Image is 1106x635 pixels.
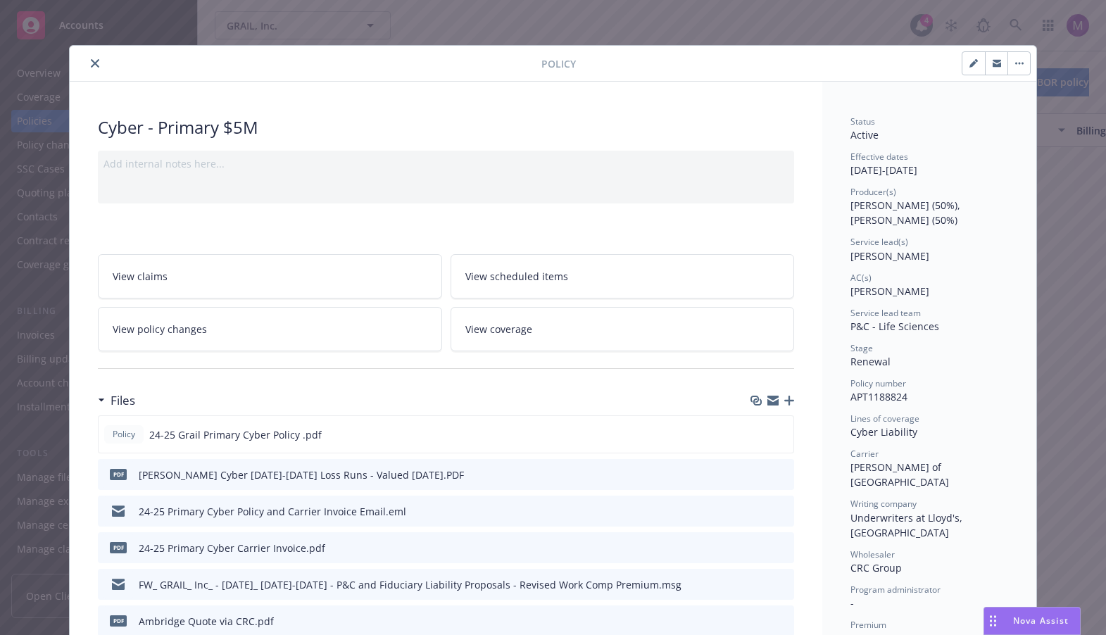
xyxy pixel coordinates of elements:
[850,151,908,163] span: Effective dates
[984,607,1081,635] button: Nova Assist
[139,504,406,519] div: 24-25 Primary Cyber Policy and Carrier Invoice Email.eml
[753,577,765,592] button: download file
[139,577,681,592] div: FW_ GRAIL_ Inc_ - [DATE]_ [DATE]-[DATE] - P&C and Fiduciary Liability Proposals - Revised Work Co...
[139,541,325,555] div: 24-25 Primary Cyber Carrier Invoice.pdf
[776,541,788,555] button: preview file
[541,56,576,71] span: Policy
[850,596,854,610] span: -
[110,428,138,441] span: Policy
[850,561,902,574] span: CRC Group
[753,504,765,519] button: download file
[465,269,568,284] span: View scheduled items
[776,614,788,629] button: preview file
[451,307,795,351] a: View coverage
[776,467,788,482] button: preview file
[110,542,127,553] span: pdf
[753,427,764,442] button: download file
[850,448,879,460] span: Carrier
[98,115,794,139] div: Cyber - Primary $5M
[850,413,919,425] span: Lines of coverage
[113,269,168,284] span: View claims
[110,469,127,479] span: PDF
[98,391,135,410] div: Files
[850,498,917,510] span: Writing company
[850,284,929,298] span: [PERSON_NAME]
[984,608,1002,634] div: Drag to move
[850,151,1008,177] div: [DATE] - [DATE]
[850,584,941,596] span: Program administrator
[98,254,442,298] a: View claims
[850,390,907,403] span: APT1188824
[850,272,872,284] span: AC(s)
[850,425,917,439] span: Cyber Liability
[753,614,765,629] button: download file
[850,377,906,389] span: Policy number
[850,548,895,560] span: Wholesaler
[753,467,765,482] button: download file
[850,199,963,227] span: [PERSON_NAME] (50%), [PERSON_NAME] (50%)
[451,254,795,298] a: View scheduled items
[139,614,274,629] div: Ambridge Quote via CRC.pdf
[775,427,788,442] button: preview file
[776,577,788,592] button: preview file
[850,511,965,539] span: Underwriters at Lloyd's, [GEOGRAPHIC_DATA]
[850,236,908,248] span: Service lead(s)
[850,128,879,142] span: Active
[465,322,532,337] span: View coverage
[110,615,127,626] span: pdf
[850,307,921,319] span: Service lead team
[850,342,873,354] span: Stage
[149,427,322,442] span: 24-25 Grail Primary Cyber Policy .pdf
[850,249,929,263] span: [PERSON_NAME]
[103,156,788,171] div: Add internal notes here...
[850,320,939,333] span: P&C - Life Sciences
[850,619,886,631] span: Premium
[850,460,949,489] span: [PERSON_NAME] of [GEOGRAPHIC_DATA]
[139,467,464,482] div: [PERSON_NAME] Cyber [DATE]-[DATE] Loss Runs - Valued [DATE].PDF
[98,307,442,351] a: View policy changes
[1013,615,1069,627] span: Nova Assist
[776,504,788,519] button: preview file
[753,541,765,555] button: download file
[850,115,875,127] span: Status
[111,391,135,410] h3: Files
[87,55,103,72] button: close
[850,355,891,368] span: Renewal
[113,322,207,337] span: View policy changes
[850,186,896,198] span: Producer(s)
